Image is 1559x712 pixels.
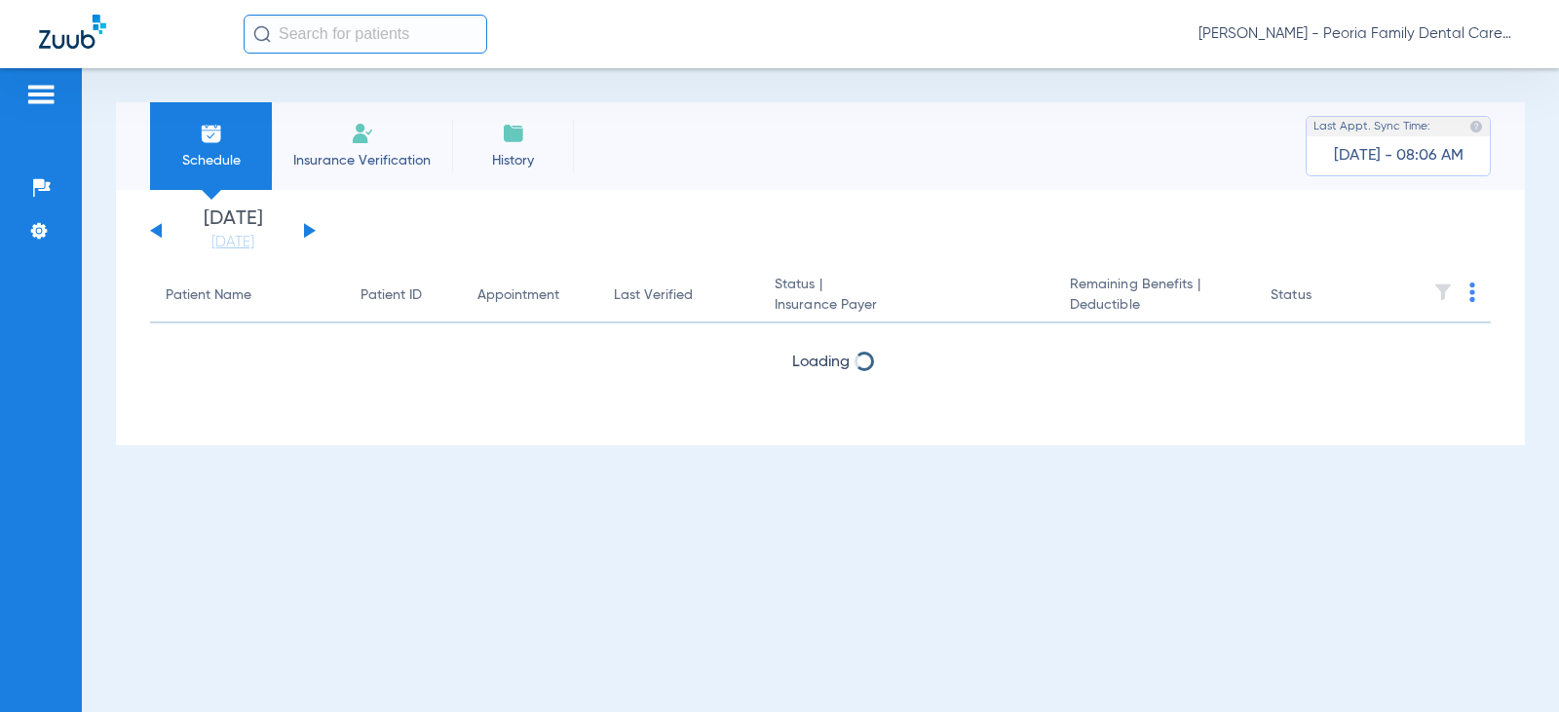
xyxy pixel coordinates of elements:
img: Zuub Logo [39,15,106,49]
span: Schedule [165,151,257,170]
div: Patient ID [361,285,422,306]
div: Appointment [477,285,583,306]
th: Remaining Benefits | [1054,269,1255,323]
img: Schedule [200,122,223,145]
span: [PERSON_NAME] - Peoria Family Dental Care [1198,24,1520,44]
span: Insurance Verification [286,151,437,170]
input: Search for patients [244,15,487,54]
span: [DATE] - 08:06 AM [1334,146,1464,166]
div: Last Verified [614,285,743,306]
img: filter.svg [1433,282,1453,302]
img: Search Icon [253,25,271,43]
img: History [502,122,525,145]
img: last sync help info [1469,120,1483,133]
img: group-dot-blue.svg [1469,282,1475,302]
span: Last Appt. Sync Time: [1313,117,1430,136]
img: Manual Insurance Verification [351,122,374,145]
div: Patient Name [166,285,329,306]
img: hamburger-icon [25,83,57,106]
th: Status [1255,269,1387,323]
span: History [467,151,559,170]
span: Insurance Payer [775,295,1039,316]
span: Deductible [1070,295,1239,316]
div: Last Verified [614,285,693,306]
li: [DATE] [174,209,291,252]
span: Loading [792,355,850,370]
div: Patient Name [166,285,251,306]
a: [DATE] [174,233,291,252]
th: Status | [759,269,1054,323]
div: Patient ID [361,285,446,306]
div: Appointment [477,285,559,306]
